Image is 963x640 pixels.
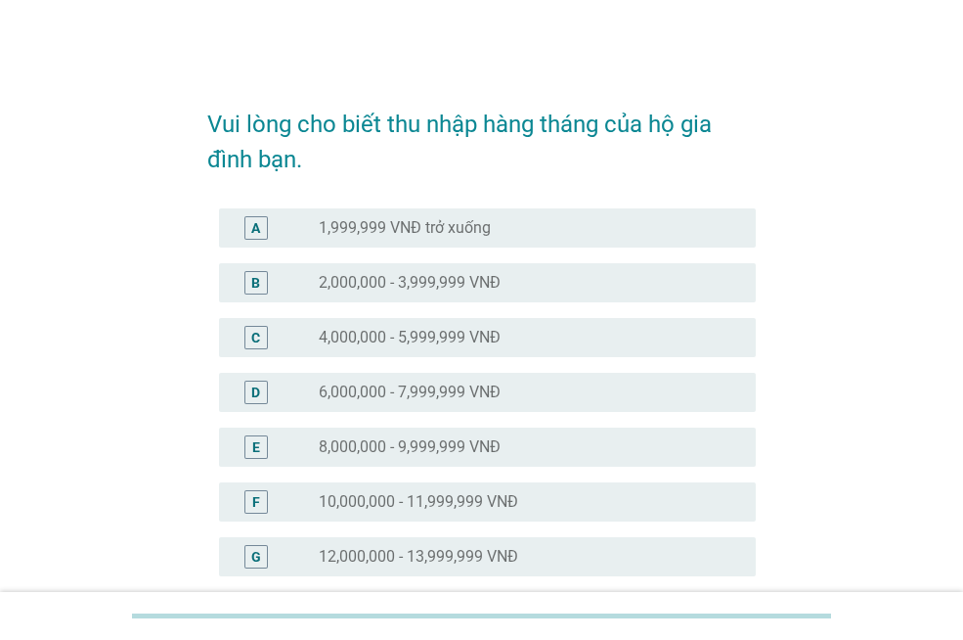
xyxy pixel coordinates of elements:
div: G [251,546,261,567]
label: 6,000,000 - 7,999,999 VNĐ [319,383,501,402]
div: A [251,217,260,238]
div: E [252,436,260,457]
div: B [251,272,260,293]
label: 10,000,000 - 11,999,999 VNĐ [319,492,518,512]
div: C [251,327,260,347]
div: F [252,491,260,512]
div: D [251,382,260,402]
label: 8,000,000 - 9,999,999 VNĐ [319,437,501,457]
label: 2,000,000 - 3,999,999 VNĐ [319,273,501,293]
label: 1,999,999 VNĐ trở xuống [319,218,491,238]
label: 4,000,000 - 5,999,999 VNĐ [319,328,501,347]
h2: Vui lòng cho biết thu nhập hàng tháng của hộ gia đình bạn. [207,87,756,177]
label: 12,000,000 - 13,999,999 VNĐ [319,547,518,567]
